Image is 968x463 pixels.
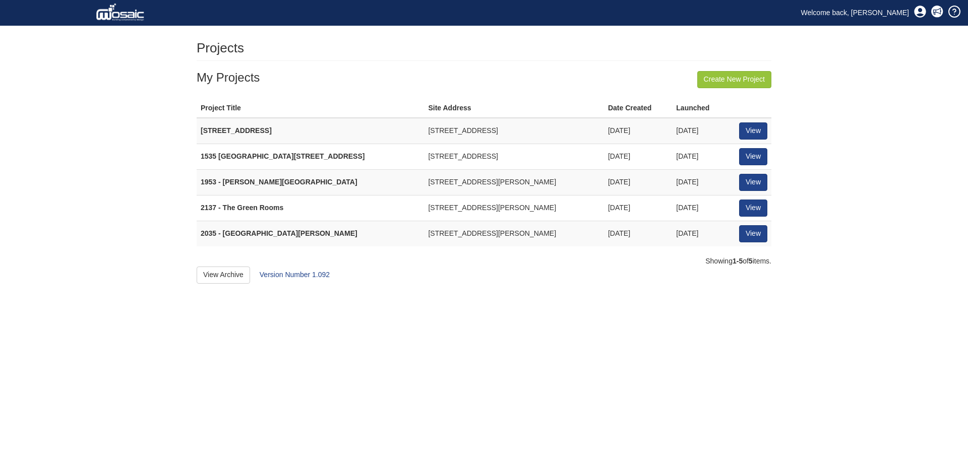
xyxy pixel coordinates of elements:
[794,5,917,20] a: Welcome back, [PERSON_NAME]
[672,195,727,221] td: [DATE]
[201,204,283,212] strong: 2137 - The Green Rooms
[672,144,727,169] td: [DATE]
[197,99,424,118] th: Project Title
[201,126,272,135] strong: [STREET_ADDRESS]
[925,418,960,455] iframe: Chat
[739,122,767,140] a: View
[604,99,672,118] th: Date Created
[739,200,767,217] a: View
[96,3,147,23] img: logo_white.png
[739,174,767,191] a: View
[697,71,771,88] a: Create New Project
[424,195,604,221] td: [STREET_ADDRESS][PERSON_NAME]
[604,221,672,246] td: [DATE]
[604,144,672,169] td: [DATE]
[672,169,727,195] td: [DATE]
[197,41,244,55] h1: Projects
[604,195,672,221] td: [DATE]
[197,71,771,84] h3: My Projects
[424,118,604,144] td: [STREET_ADDRESS]
[739,225,767,242] a: View
[197,267,250,284] a: View Archive
[749,257,753,265] b: 5
[424,99,604,118] th: Site Address
[424,144,604,169] td: [STREET_ADDRESS]
[672,118,727,144] td: [DATE]
[201,178,357,186] strong: 1953 - [PERSON_NAME][GEOGRAPHIC_DATA]
[201,229,357,237] strong: 2035 - [GEOGRAPHIC_DATA][PERSON_NAME]
[672,221,727,246] td: [DATE]
[197,256,771,267] div: Showing of items.
[733,257,743,265] b: 1-5
[201,152,365,160] strong: 1535 [GEOGRAPHIC_DATA][STREET_ADDRESS]
[424,221,604,246] td: [STREET_ADDRESS][PERSON_NAME]
[260,271,330,279] a: Version Number 1.092
[672,99,727,118] th: Launched
[604,118,672,144] td: [DATE]
[739,148,767,165] a: View
[604,169,672,195] td: [DATE]
[424,169,604,195] td: [STREET_ADDRESS][PERSON_NAME]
